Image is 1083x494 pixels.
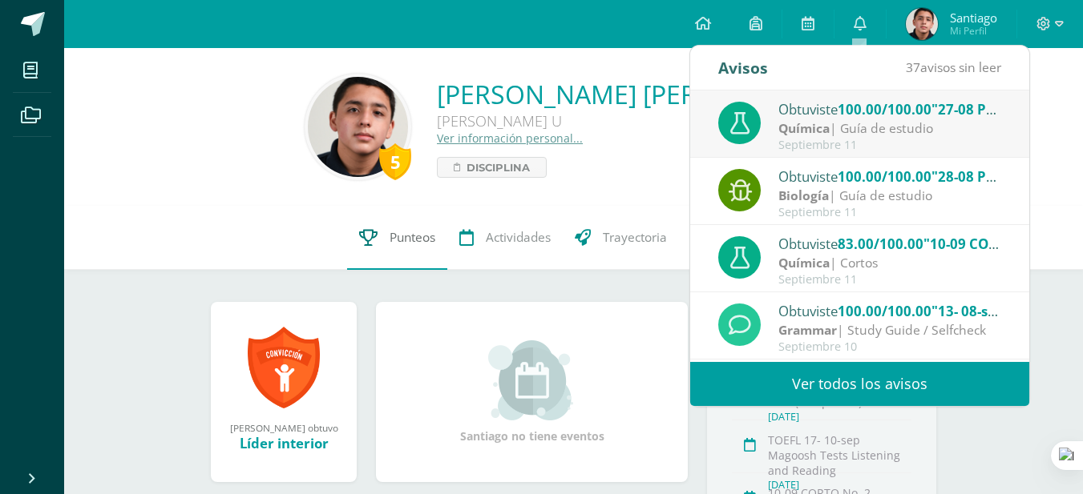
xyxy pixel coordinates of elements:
[486,229,551,246] span: Actividades
[906,58,1001,76] span: avisos sin leer
[778,321,837,339] strong: Grammar
[778,254,830,271] strong: Química
[838,100,931,118] span: 100.00/100.00
[437,131,583,146] a: Ver información personal...
[778,273,1001,287] div: Septiembre 11
[778,206,1001,219] div: Septiembre 11
[690,362,1029,406] a: Ver todos los avisos
[679,206,791,270] a: Contactos
[950,24,997,38] span: Mi Perfil
[778,233,1001,254] div: Obtuviste en
[778,321,1001,339] div: | Study Guide / Selfcheck
[467,158,530,177] span: Disciplina
[379,143,411,180] div: 5
[768,410,911,424] div: [DATE]
[563,206,679,270] a: Trayectoria
[906,8,938,40] img: b81a375a2ba29ccfbe84947ecc58dfa2.png
[778,187,1001,205] div: | Guía de estudio
[308,77,408,177] img: c986d1b57b5e37f432c7a0052d830c9c.png
[778,187,829,204] strong: Biología
[838,235,923,253] span: 83.00/100.00
[452,340,612,444] div: Santiago no tiene eventos
[778,119,830,137] strong: Química
[778,119,1001,138] div: | Guía de estudio
[227,434,341,452] div: Líder interior
[838,302,931,320] span: 100.00/100.00
[437,157,547,178] a: Disciplina
[347,206,447,270] a: Punteos
[923,235,1060,253] span: "10-09 CORTO No. 2"
[488,340,576,420] img: event_small.png
[778,340,1001,354] div: Septiembre 10
[437,77,843,111] a: [PERSON_NAME] [PERSON_NAME]
[603,229,667,246] span: Trayectoria
[778,254,1001,272] div: | Cortos
[950,10,997,26] span: Santiago
[768,432,911,478] div: TOEFL 17- 10-sep Magoosh Tests Listening and Reading
[227,421,341,434] div: [PERSON_NAME] obtuvo
[778,139,1001,152] div: Septiembre 11
[718,46,768,90] div: Avisos
[447,206,563,270] a: Actividades
[778,300,1001,321] div: Obtuviste en
[778,98,1001,119] div: Obtuviste en
[390,229,435,246] span: Punteos
[437,111,843,131] div: [PERSON_NAME] U
[778,166,1001,187] div: Obtuviste en
[906,58,920,76] span: 37
[838,167,931,186] span: 100.00/100.00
